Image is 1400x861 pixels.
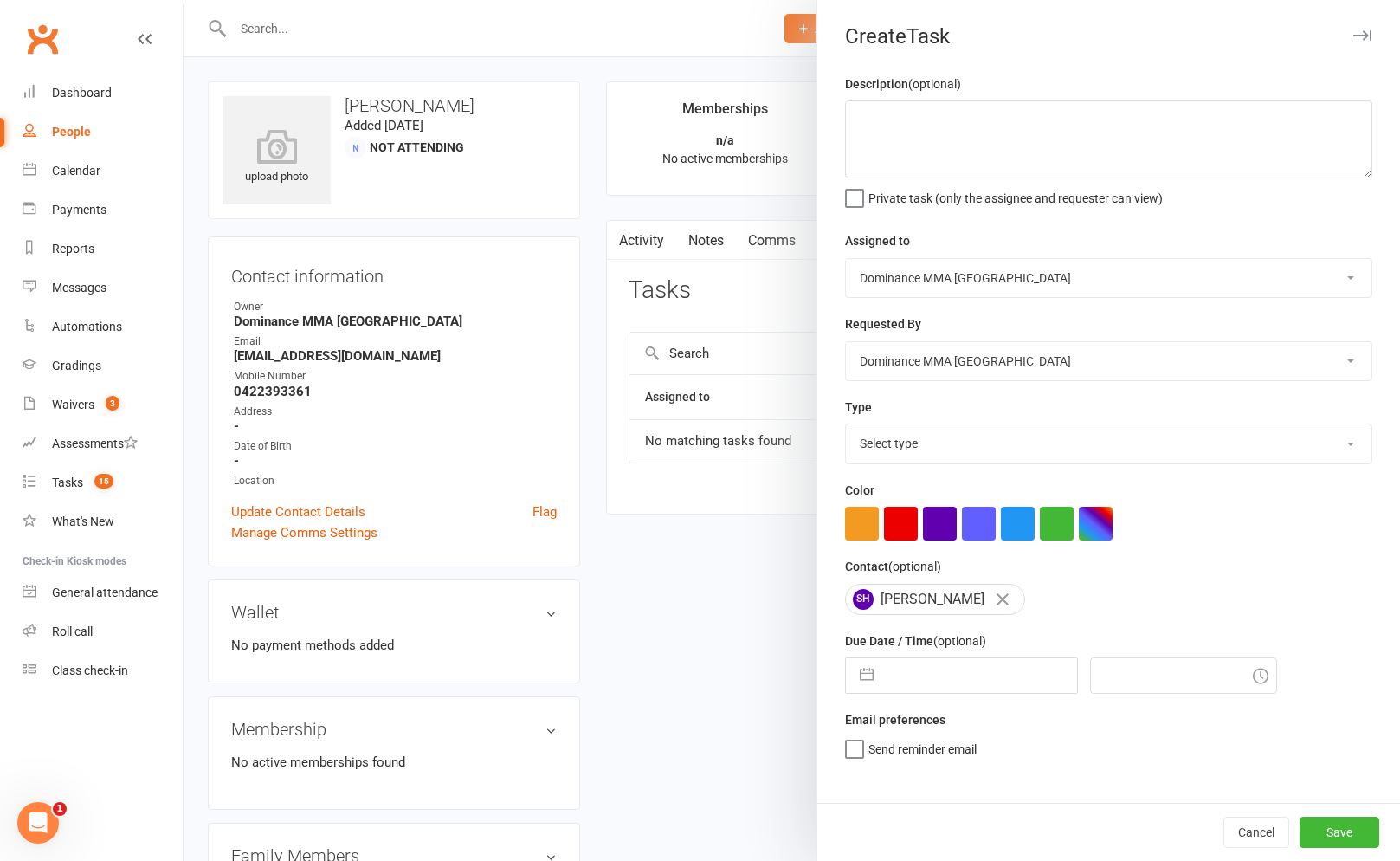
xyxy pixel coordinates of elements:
[23,651,183,690] a: Class kiosk mode
[23,191,183,230] a: Payments
[52,281,106,295] div: Messages
[845,481,874,500] label: Color
[853,589,874,610] span: SH
[23,74,183,113] a: Dashboard
[23,385,183,424] a: Waivers 3
[23,612,183,651] a: Roll call
[52,625,93,638] div: Roll call
[52,664,128,677] div: Class check-in
[1223,817,1289,848] button: Cancel
[845,584,1025,615] div: [PERSON_NAME]
[1300,817,1379,848] button: Save
[888,560,941,573] small: (optional)
[52,476,83,489] div: Tasks
[23,424,183,463] a: Assessments
[23,307,183,346] a: Automations
[52,242,94,256] div: Reports
[868,185,1163,205] span: Private task (only the assignee and requester can view)
[52,398,94,411] div: Waivers
[23,346,183,385] a: Gradings
[23,152,183,191] a: Calendar
[845,74,961,94] label: Description
[845,557,941,576] label: Contact
[52,125,91,139] div: People
[52,515,114,528] div: What's New
[52,203,106,217] div: Payments
[23,573,183,612] a: General attendance kiosk mode
[23,269,183,307] a: Messages
[933,634,986,648] small: (optional)
[52,586,158,599] div: General attendance
[52,86,112,100] div: Dashboard
[868,736,977,756] span: Send reminder email
[908,77,961,91] small: (optional)
[23,463,183,502] a: Tasks 15
[21,17,64,61] a: Clubworx
[845,631,986,651] label: Due Date / Time
[845,314,921,333] label: Requested By
[23,502,183,541] a: What's New
[845,231,910,250] label: Assigned to
[52,320,122,333] div: Automations
[17,802,59,844] iframe: Intercom live chat
[845,398,872,417] label: Type
[94,474,113,489] span: 15
[23,113,183,152] a: People
[23,230,183,269] a: Reports
[52,437,138,450] div: Assessments
[52,359,101,372] div: Gradings
[817,24,1400,49] div: Create Task
[53,802,67,816] span: 1
[52,164,100,178] div: Calendar
[106,396,119,411] span: 3
[845,710,945,729] label: Email preferences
